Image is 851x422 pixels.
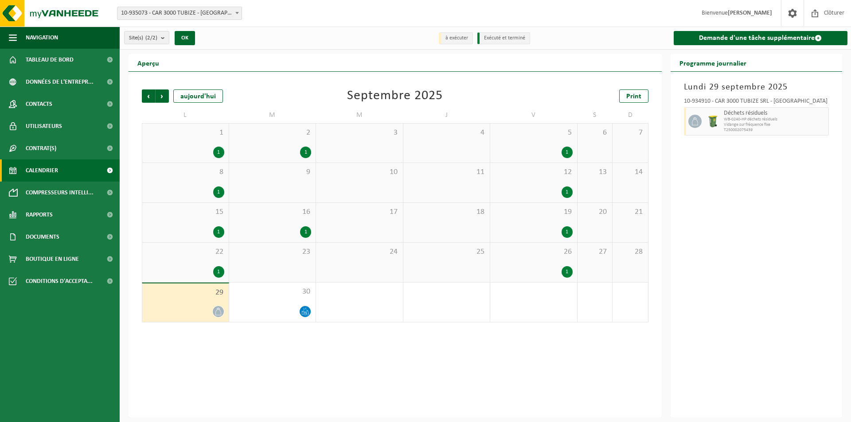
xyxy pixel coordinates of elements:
[490,107,578,123] td: V
[562,186,573,198] div: 1
[26,115,62,137] span: Utilisateurs
[213,147,224,158] div: 1
[145,35,157,41] count: (2/2)
[617,167,643,177] span: 14
[173,89,223,103] div: aujourd'hui
[477,32,530,44] li: Exécuté et terminé
[26,248,79,270] span: Boutique en ligne
[213,226,224,238] div: 1
[320,167,398,177] span: 10
[684,98,829,107] div: 10-934910 - CAR 3000 TUBIZE SRL - [GEOGRAPHIC_DATA]
[495,247,573,257] span: 26
[142,107,229,123] td: L
[562,147,573,158] div: 1
[234,207,312,217] span: 16
[234,247,312,257] span: 23
[495,207,573,217] span: 19
[582,247,608,257] span: 27
[26,159,58,182] span: Calendrier
[728,10,772,16] strong: [PERSON_NAME]
[408,128,486,138] span: 4
[403,107,491,123] td: J
[626,93,641,100] span: Print
[124,31,169,44] button: Site(s)(2/2)
[408,207,486,217] span: 18
[229,107,316,123] td: M
[147,247,224,257] span: 22
[26,204,53,226] span: Rapports
[562,226,573,238] div: 1
[613,107,648,123] td: D
[147,288,224,298] span: 29
[684,81,829,94] h3: Lundi 29 septembre 2025
[495,167,573,177] span: 12
[117,7,242,20] span: 10-935073 - CAR 3000 TUBIZE - TUBIZE
[26,137,56,159] span: Contrat(s)
[582,207,608,217] span: 20
[234,287,312,297] span: 30
[234,167,312,177] span: 9
[562,266,573,278] div: 1
[724,128,827,133] span: T250002075439
[495,128,573,138] span: 5
[234,128,312,138] span: 2
[147,167,224,177] span: 8
[300,147,311,158] div: 1
[26,49,74,71] span: Tableau de bord
[26,27,58,49] span: Navigation
[26,270,93,292] span: Conditions d'accepta...
[26,71,94,93] span: Données de l'entrepr...
[175,31,195,45] button: OK
[408,167,486,177] span: 11
[582,128,608,138] span: 6
[617,247,643,257] span: 28
[617,128,643,138] span: 7
[724,110,827,117] span: Déchets résiduels
[26,93,52,115] span: Contacts
[156,89,169,103] span: Suivant
[129,54,168,71] h2: Aperçu
[671,54,755,71] h2: Programme journalier
[213,186,224,198] div: 1
[320,128,398,138] span: 3
[320,247,398,257] span: 24
[617,207,643,217] span: 21
[213,266,224,278] div: 1
[316,107,403,123] td: M
[724,122,827,128] span: Vidange sur fréquence fixe
[619,89,648,103] a: Print
[706,115,719,128] img: WB-0240-HPE-GN-50
[147,207,224,217] span: 15
[347,89,443,103] div: Septembre 2025
[26,182,94,204] span: Compresseurs intelli...
[578,107,613,123] td: S
[142,89,155,103] span: Précédent
[408,247,486,257] span: 25
[117,7,242,19] span: 10-935073 - CAR 3000 TUBIZE - TUBIZE
[26,226,59,248] span: Documents
[147,128,224,138] span: 1
[439,32,473,44] li: à exécuter
[320,207,398,217] span: 17
[300,226,311,238] div: 1
[129,31,157,45] span: Site(s)
[674,31,848,45] a: Demande d'une tâche supplémentaire
[582,167,608,177] span: 13
[724,117,827,122] span: WB-0240-HP déchets résiduels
